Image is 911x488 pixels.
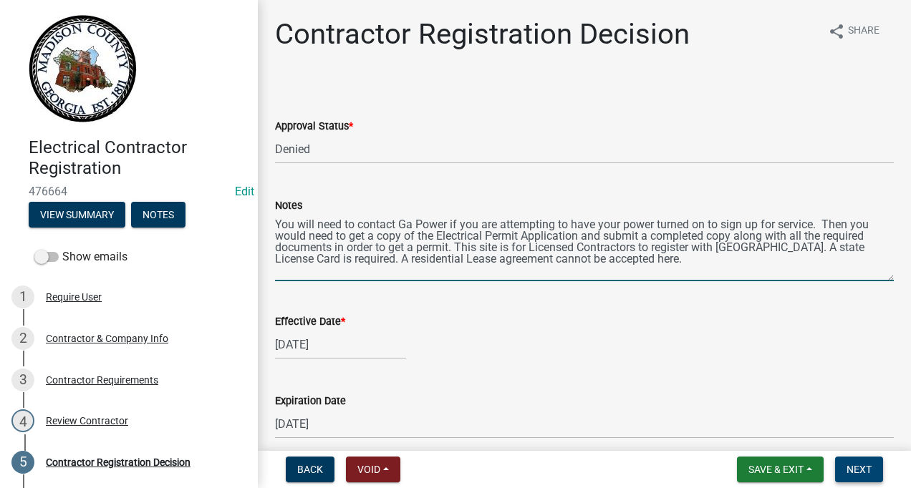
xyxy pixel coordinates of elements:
button: Back [286,457,334,482]
button: shareShare [816,17,891,45]
span: 476664 [29,185,229,198]
img: Madison County, Georgia [29,15,137,122]
div: Contractor Requirements [46,375,158,385]
button: Notes [131,202,185,228]
div: 4 [11,409,34,432]
span: Save & Exit [748,464,804,475]
span: Next [847,464,872,475]
label: Effective Date [275,317,345,327]
div: Contractor Registration Decision [46,457,191,467]
span: Void [357,464,380,475]
div: Require User [46,292,102,302]
span: Share [848,23,879,40]
i: share [828,23,845,40]
wm-modal-confirm: Notes [131,210,185,221]
label: Show emails [34,248,127,265]
wm-modal-confirm: Edit Application Number [235,185,254,198]
button: Void [346,457,400,482]
div: 5 [11,451,34,474]
button: View Summary [29,202,125,228]
span: Back [297,464,323,475]
div: 2 [11,327,34,350]
wm-modal-confirm: Summary [29,210,125,221]
div: Review Contractor [46,416,128,426]
a: Edit [235,185,254,198]
button: Save & Exit [737,457,824,482]
div: Contractor & Company Info [46,333,168,343]
div: 1 [11,286,34,308]
label: Notes [275,201,302,211]
input: mm/dd/yyyy [275,330,406,359]
label: Approval Status [275,122,353,132]
h4: Electrical Contractor Registration [29,137,246,179]
button: Next [835,457,883,482]
label: Expiration Date [275,396,346,406]
div: 3 [11,369,34,391]
h1: Contractor Registration Decision [275,17,690,52]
